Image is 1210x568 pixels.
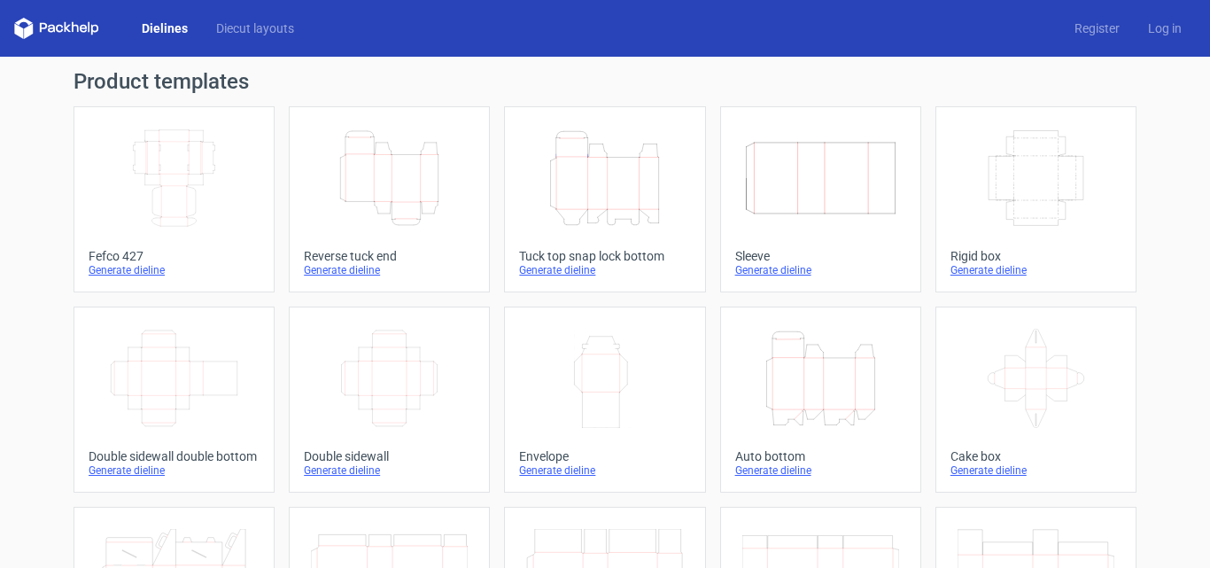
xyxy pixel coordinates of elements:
[504,106,705,292] a: Tuck top snap lock bottomGenerate dieline
[519,449,690,463] div: Envelope
[74,307,275,493] a: Double sidewall double bottomGenerate dieline
[504,307,705,493] a: EnvelopeGenerate dieline
[74,106,275,292] a: Fefco 427Generate dieline
[1134,19,1196,37] a: Log in
[720,307,921,493] a: Auto bottomGenerate dieline
[720,106,921,292] a: SleeveGenerate dieline
[519,463,690,478] div: Generate dieline
[935,307,1136,493] a: Cake boxGenerate dieline
[289,307,490,493] a: Double sidewallGenerate dieline
[735,449,906,463] div: Auto bottom
[950,449,1121,463] div: Cake box
[735,463,906,478] div: Generate dieline
[519,249,690,263] div: Tuck top snap lock bottom
[74,71,1136,92] h1: Product templates
[304,449,475,463] div: Double sidewall
[89,249,260,263] div: Fefco 427
[935,106,1136,292] a: Rigid boxGenerate dieline
[89,463,260,478] div: Generate dieline
[519,263,690,277] div: Generate dieline
[950,263,1121,277] div: Generate dieline
[950,463,1121,478] div: Generate dieline
[304,463,475,478] div: Generate dieline
[735,263,906,277] div: Generate dieline
[289,106,490,292] a: Reverse tuck endGenerate dieline
[89,449,260,463] div: Double sidewall double bottom
[89,263,260,277] div: Generate dieline
[304,249,475,263] div: Reverse tuck end
[950,249,1121,263] div: Rigid box
[735,249,906,263] div: Sleeve
[202,19,308,37] a: Diecut layouts
[1060,19,1134,37] a: Register
[304,263,475,277] div: Generate dieline
[128,19,202,37] a: Dielines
